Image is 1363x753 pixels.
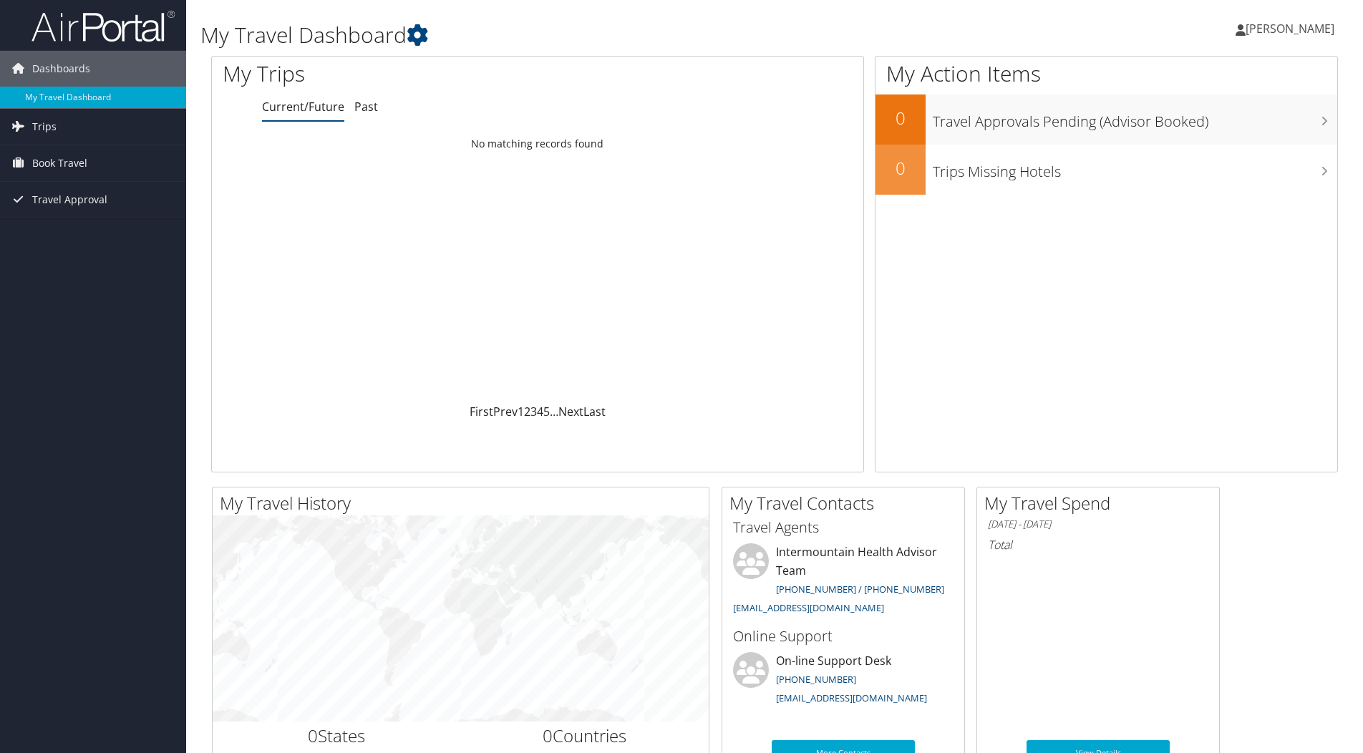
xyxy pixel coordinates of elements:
a: [EMAIL_ADDRESS][DOMAIN_NAME] [776,691,927,704]
h2: My Travel Spend [984,491,1219,515]
span: … [550,404,558,419]
a: [EMAIL_ADDRESS][DOMAIN_NAME] [733,601,884,614]
a: First [470,404,493,419]
h3: Travel Approvals Pending (Advisor Booked) [933,105,1337,132]
a: Current/Future [262,99,344,115]
td: No matching records found [212,131,863,157]
h2: Countries [472,724,699,748]
h2: 0 [875,156,926,180]
h1: My Trips [223,59,581,89]
li: Intermountain Health Advisor Team [726,543,961,620]
a: [PERSON_NAME] [1236,7,1349,50]
span: [PERSON_NAME] [1246,21,1334,37]
span: 0 [308,724,318,747]
a: Next [558,404,583,419]
span: Book Travel [32,145,87,181]
h6: Total [988,537,1208,553]
img: airportal-logo.png [31,9,175,43]
h2: 0 [875,106,926,130]
h2: States [223,724,450,748]
span: Trips [32,109,57,145]
a: 5 [543,404,550,419]
span: Dashboards [32,51,90,87]
li: On-line Support Desk [726,652,961,711]
span: 0 [543,724,553,747]
a: 3 [530,404,537,419]
h3: Trips Missing Hotels [933,155,1337,182]
h2: My Travel Contacts [729,491,964,515]
a: 1 [518,404,524,419]
h3: Online Support [733,626,954,646]
a: Past [354,99,378,115]
a: 2 [524,404,530,419]
h1: My Action Items [875,59,1337,89]
a: [PHONE_NUMBER] / [PHONE_NUMBER] [776,583,944,596]
a: [PHONE_NUMBER] [776,673,856,686]
a: 0Trips Missing Hotels [875,145,1337,195]
a: 4 [537,404,543,419]
span: Travel Approval [32,182,107,218]
h1: My Travel Dashboard [200,20,966,50]
a: 0Travel Approvals Pending (Advisor Booked) [875,94,1337,145]
h6: [DATE] - [DATE] [988,518,1208,531]
a: Prev [493,404,518,419]
h2: My Travel History [220,491,709,515]
a: Last [583,404,606,419]
h3: Travel Agents [733,518,954,538]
